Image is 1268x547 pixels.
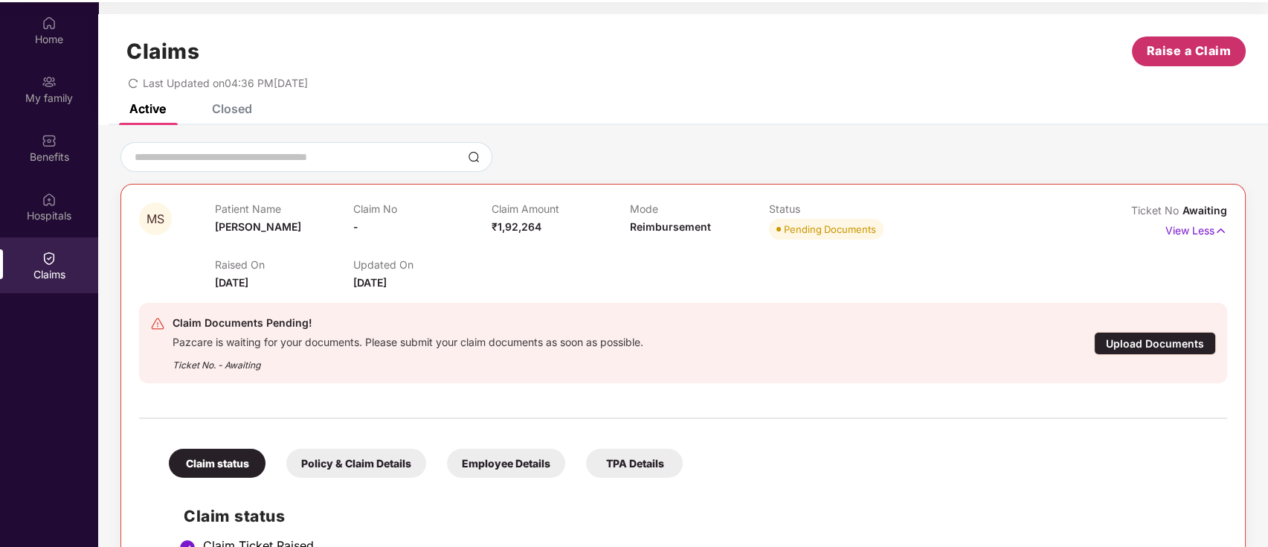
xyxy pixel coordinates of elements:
[447,449,565,478] div: Employee Details
[42,133,57,148] img: svg+xml;base64,PHN2ZyBpZD0iQmVuZWZpdHMiIHhtbG5zPSJodHRwOi8vd3d3LnczLm9yZy8yMDAwL3N2ZyIgd2lkdGg9Ij...
[630,202,768,215] p: Mode
[42,74,57,89] img: svg+xml;base64,PHN2ZyB3aWR0aD0iMjAiIGhlaWdodD0iMjAiIHZpZXdCb3g9IjAgMCAyMCAyMCIgZmlsbD0ibm9uZSIgeG...
[1182,204,1227,217] span: Awaiting
[169,449,265,478] div: Claim status
[215,220,301,233] span: [PERSON_NAME]
[129,101,166,116] div: Active
[147,213,164,225] span: MS
[353,220,358,233] span: -
[1132,36,1246,66] button: Raise a Claim
[492,220,541,233] span: ₹1,92,264
[1165,219,1227,239] p: View Less
[468,151,480,163] img: svg+xml;base64,PHN2ZyBpZD0iU2VhcmNoLTMyeDMyIiB4bWxucz0iaHR0cDovL3d3dy53My5vcmcvMjAwMC9zdmciIHdpZH...
[150,316,165,331] img: svg+xml;base64,PHN2ZyB4bWxucz0iaHR0cDovL3d3dy53My5vcmcvMjAwMC9zdmciIHdpZHRoPSIyNCIgaGVpZ2h0PSIyNC...
[173,314,643,332] div: Claim Documents Pending!
[1147,42,1232,60] span: Raise a Claim
[492,202,630,215] p: Claim Amount
[286,449,426,478] div: Policy & Claim Details
[42,192,57,207] img: svg+xml;base64,PHN2ZyBpZD0iSG9zcGl0YWxzIiB4bWxucz0iaHR0cDovL3d3dy53My5vcmcvMjAwMC9zdmciIHdpZHRoPS...
[353,258,492,271] p: Updated On
[586,449,683,478] div: TPA Details
[173,349,643,372] div: Ticket No. - Awaiting
[1214,223,1227,239] img: svg+xml;base64,PHN2ZyB4bWxucz0iaHR0cDovL3d3dy53My5vcmcvMjAwMC9zdmciIHdpZHRoPSIxNyIgaGVpZ2h0PSIxNy...
[173,332,643,349] div: Pazcare is waiting for your documents. Please submit your claim documents as soon as possible.
[212,101,252,116] div: Closed
[143,77,308,89] span: Last Updated on 04:36 PM[DATE]
[215,202,353,215] p: Patient Name
[784,222,876,237] div: Pending Documents
[42,16,57,31] img: svg+xml;base64,PHN2ZyBpZD0iSG9tZSIgeG1sbnM9Imh0dHA6Ly93d3cudzMub3JnLzIwMDAvc3ZnIiB3aWR0aD0iMjAiIG...
[1094,332,1216,355] div: Upload Documents
[353,202,492,215] p: Claim No
[769,202,907,215] p: Status
[1131,204,1182,217] span: Ticket No
[215,258,353,271] p: Raised On
[215,276,248,289] span: [DATE]
[126,39,199,64] h1: Claims
[353,276,387,289] span: [DATE]
[630,220,711,233] span: Reimbursement
[184,504,1212,528] h2: Claim status
[42,251,57,266] img: svg+xml;base64,PHN2ZyBpZD0iQ2xhaW0iIHhtbG5zPSJodHRwOi8vd3d3LnczLm9yZy8yMDAwL3N2ZyIgd2lkdGg9IjIwIi...
[128,77,138,89] span: redo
